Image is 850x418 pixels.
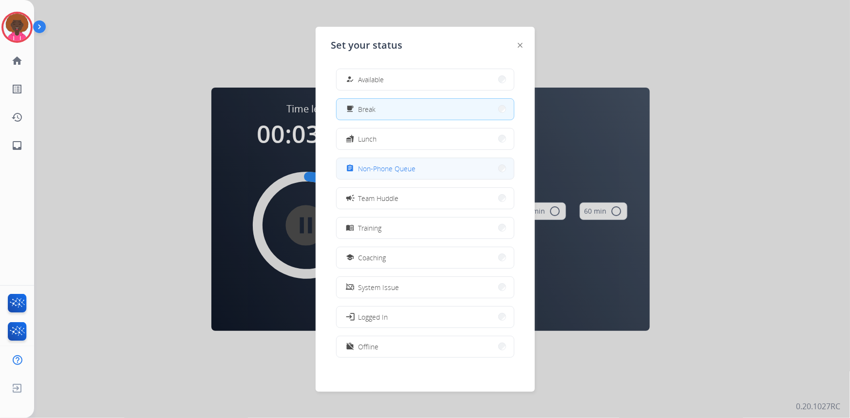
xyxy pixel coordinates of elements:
mat-icon: history [11,111,23,123]
button: Non-Phone Queue [337,158,514,179]
button: System Issue [337,277,514,298]
mat-icon: menu_book [346,224,354,232]
mat-icon: phonelink_off [346,283,354,291]
span: Training [359,223,382,233]
mat-icon: assignment [346,164,354,173]
span: System Issue [359,282,399,292]
p: 0.20.1027RC [796,400,840,412]
span: Set your status [331,38,403,52]
mat-icon: fastfood [346,135,354,143]
mat-icon: free_breakfast [346,105,354,113]
button: Logged In [337,307,514,327]
button: Coaching [337,247,514,268]
span: Team Huddle [359,193,399,203]
mat-icon: list_alt [11,83,23,95]
mat-icon: work_off [346,343,354,351]
button: Training [337,218,514,238]
span: Break [359,104,376,114]
mat-icon: campaign [345,193,355,203]
mat-icon: home [11,55,23,67]
span: Lunch [359,134,377,144]
span: Offline [359,342,379,352]
button: Offline [337,336,514,357]
span: Non-Phone Queue [359,164,416,174]
mat-icon: how_to_reg [346,75,354,84]
span: Coaching [359,253,386,263]
img: close-button [518,43,523,48]
span: Logged In [359,312,388,322]
button: Available [337,69,514,90]
button: Team Huddle [337,188,514,209]
mat-icon: inbox [11,140,23,151]
button: Lunch [337,128,514,149]
span: Available [359,74,384,85]
button: Break [337,99,514,120]
mat-icon: school [346,254,354,262]
mat-icon: login [345,312,355,322]
img: avatar [3,14,31,41]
